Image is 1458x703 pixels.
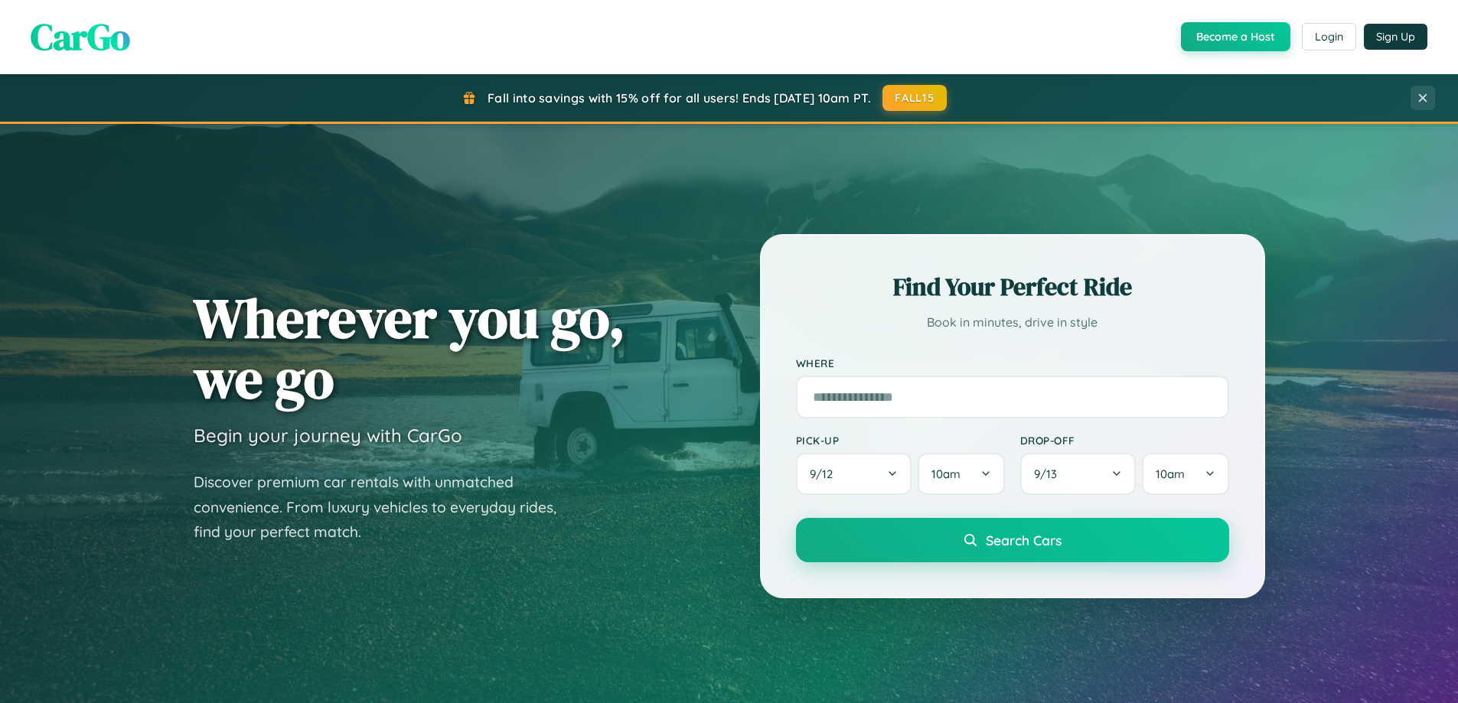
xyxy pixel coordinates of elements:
[1181,22,1290,51] button: Become a Host
[31,11,130,62] span: CarGo
[1034,467,1065,481] span: 9 / 13
[796,356,1229,369] label: Where
[796,518,1229,562] button: Search Cars
[488,90,871,106] span: Fall into savings with 15% off for all users! Ends [DATE] 10am PT.
[1302,23,1356,50] button: Login
[986,532,1062,548] span: Search Cars
[796,453,912,495] button: 9/12
[796,270,1229,304] h2: Find Your Perfect Ride
[931,467,961,481] span: 10am
[796,434,1005,447] label: Pick-up
[1142,453,1228,495] button: 10am
[1020,434,1229,447] label: Drop-off
[1156,467,1185,481] span: 10am
[1020,453,1137,495] button: 9/13
[194,288,625,408] h1: Wherever you go, we go
[194,424,462,447] h3: Begin your journey with CarGo
[194,470,576,545] p: Discover premium car rentals with unmatched convenience. From luxury vehicles to everyday rides, ...
[918,453,1004,495] button: 10am
[796,311,1229,334] p: Book in minutes, drive in style
[1364,24,1427,50] button: Sign Up
[810,467,840,481] span: 9 / 12
[882,85,947,111] button: FALL15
